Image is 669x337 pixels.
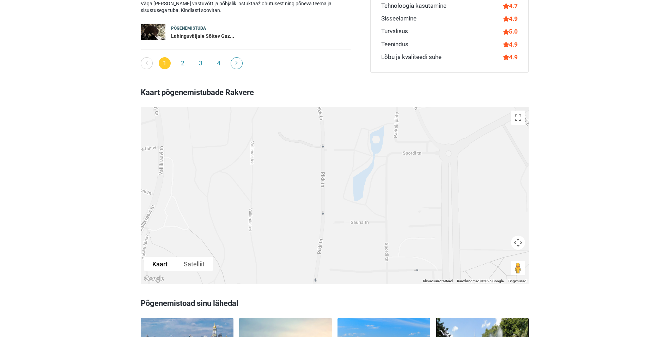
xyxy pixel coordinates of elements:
button: Vaheta täisekraani vaadet [511,111,525,125]
button: Kaardikaamera juhtnupud [511,236,525,250]
a: 4 [213,57,225,69]
div: 5.0 [503,27,518,36]
button: Kuva satelliitpilt [176,257,213,271]
p: Väga [PERSON_NAME] vastuvõtt ja põhjalik instuktaaž ohutusest ning põneva teema ja sisustusega tu... [141,0,351,14]
button: Tänavavaate avamiseks lohistage abimees kaardile [511,261,525,275]
a: Tingimused (avaneb uuel vahekaardil) [508,279,527,283]
div: Põgenemistuba [171,25,234,31]
div: 4.7 [503,1,518,11]
div: Tehnoloogia kasutamine [381,1,446,11]
button: Klaviatuuri otseteed [423,279,453,284]
a: 2 [177,57,189,69]
div: 4.9 [503,53,518,62]
div: Teenindus [381,40,408,49]
span: 1 [159,57,171,69]
div: 4.9 [503,40,518,49]
h3: Põgenemistoad sinu lähedal [141,294,529,313]
h3: Kaart põgenemistubade Rakvere [141,83,529,102]
a: 3 [195,57,207,69]
div: 4.9 [503,14,518,23]
div: Sisseelamine [381,14,416,23]
div: Turvalisus [381,27,408,36]
span: Kaardiandmed ©2025 Google [457,279,504,283]
div: Lahinguväljale Sõitev Gaz... [171,33,234,40]
a: Google Mapsis selle piirkonna avamine (avaneb uues aknas) [142,274,166,284]
button: Kuva tänavakaart [144,257,176,271]
div: Lõbu ja kvaliteedi suhe [381,53,442,62]
img: Lahinguväljale Sõitev Gaz53 [141,24,165,40]
img: Google [142,274,166,284]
